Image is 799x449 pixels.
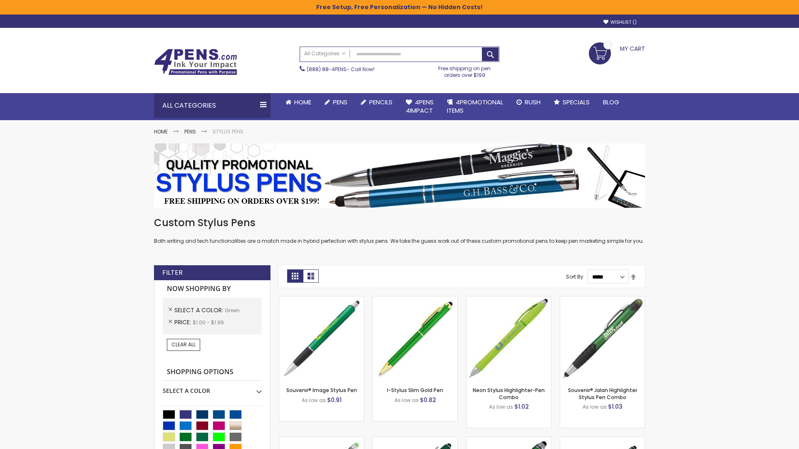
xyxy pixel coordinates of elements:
[225,307,240,314] span: Green
[583,403,607,410] span: As low as
[193,319,224,326] span: $1.00 - $1.99
[154,128,168,135] a: Home
[327,396,342,404] span: $0.91
[171,341,196,348] span: Clear All
[566,273,583,280] label: Sort By
[369,98,392,106] span: Pencils
[287,269,303,283] strong: Grid
[300,47,350,61] a: All Categories
[525,98,541,106] span: Rush
[440,93,510,120] a: 4PROMOTIONALITEMS
[547,93,596,111] a: Specials
[163,381,262,395] div: Select A Color
[154,216,645,245] div: Both writing and tech functionalities are a match made in hybrid perfection with stylus pens. We ...
[307,66,347,73] a: (888) 88-4PENS
[154,49,237,75] img: 4Pens Custom Pens and Promotional Products
[373,296,457,303] a: I-Stylus Slim Gold-Green
[279,296,364,381] img: Souvenir® Image Stylus Pen-Green
[466,437,551,444] a: Kyra Pen with Stylus and Flashlight-Green
[466,296,551,381] img: Neon Stylus Highlighter-Pen Combo-Green
[399,93,440,120] a: 4Pens4impact
[304,50,346,57] span: All Categories
[473,387,545,400] a: Neon Stylus Highlighter-Pen Combo
[213,128,243,135] strong: Stylus Pens
[373,437,457,444] a: Custom Soft Touch® Metal Pens with Stylus-Green
[430,62,500,79] div: Free shipping on pen orders over $199
[373,296,457,381] img: I-Stylus Slim Gold-Green
[608,402,623,411] span: $1.03
[466,296,551,303] a: Neon Stylus Highlighter-Pen Combo-Green
[294,98,311,106] span: Home
[154,143,645,208] img: Stylus Pens
[162,268,183,277] strong: Filter
[560,437,645,444] a: Colter Stylus Twist Metal Pen-Green
[167,339,200,350] a: Clear All
[395,397,419,404] span: As low as
[318,93,354,111] a: Pens
[333,98,347,106] span: Pens
[163,280,262,298] strong: Now Shopping by
[406,98,434,115] span: 4Pens 4impact
[603,98,619,106] span: Blog
[596,93,626,111] a: Blog
[387,387,443,394] a: I-Stylus Slim Gold Pen
[603,19,637,25] a: Wishlist
[154,216,645,229] h1: Custom Stylus Pens
[568,387,637,400] a: Souvenir® Jalan Highlighter Stylus Pen Combo
[307,66,375,73] span: - Call Now!
[489,403,513,410] span: As low as
[174,306,225,314] span: Select A Color
[154,93,270,118] div: All Categories
[279,437,364,444] a: Islander Softy Gel with Stylus - ColorJet Imprint-Green
[163,363,262,381] strong: Shopping Options
[510,93,547,111] a: Rush
[420,396,436,404] span: $0.82
[354,93,399,111] a: Pencils
[279,296,364,303] a: Souvenir® Image Stylus Pen-Green
[514,402,529,411] span: $1.02
[447,98,503,115] span: 4PROMOTIONAL ITEMS
[302,397,326,404] span: As low as
[560,296,645,381] img: Souvenir® Jalan Highlighter Stylus Pen Combo-Green
[174,318,193,326] span: Price
[286,387,357,394] a: Souvenir® Image Stylus Pen
[563,98,590,106] span: Specials
[560,296,645,303] a: Souvenir® Jalan Highlighter Stylus Pen Combo-Green
[184,128,196,135] a: Pens
[279,93,318,111] a: Home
